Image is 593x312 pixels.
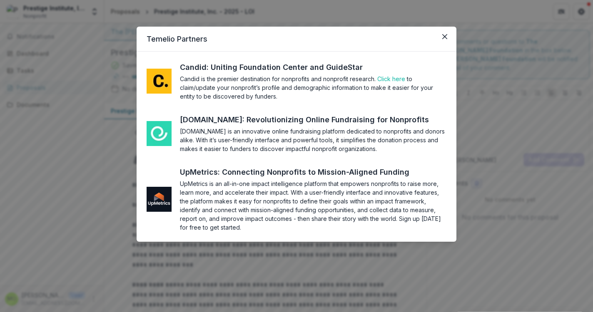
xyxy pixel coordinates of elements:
a: [DOMAIN_NAME]: Revolutionizing Online Fundraising for Nonprofits [180,114,444,125]
img: me [147,187,172,212]
img: me [147,69,172,94]
header: Temelio Partners [137,27,456,52]
a: Candid: Uniting Foundation Center and GuideStar [180,62,378,73]
img: me [147,121,172,146]
section: [DOMAIN_NAME] is an innovative online fundraising platform dedicated to nonprofits and donors ali... [180,127,446,153]
button: Close [438,30,451,43]
a: Click here [377,75,405,82]
section: Candid is the premier destination for nonprofits and nonprofit research. to claim/update your non... [180,74,446,101]
section: UpMetrics is an all-in-one impact intelligence platform that empowers nonprofits to raise more, l... [180,179,446,232]
a: UpMetrics: Connecting Nonprofits to Mission-Aligned Funding [180,166,425,178]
